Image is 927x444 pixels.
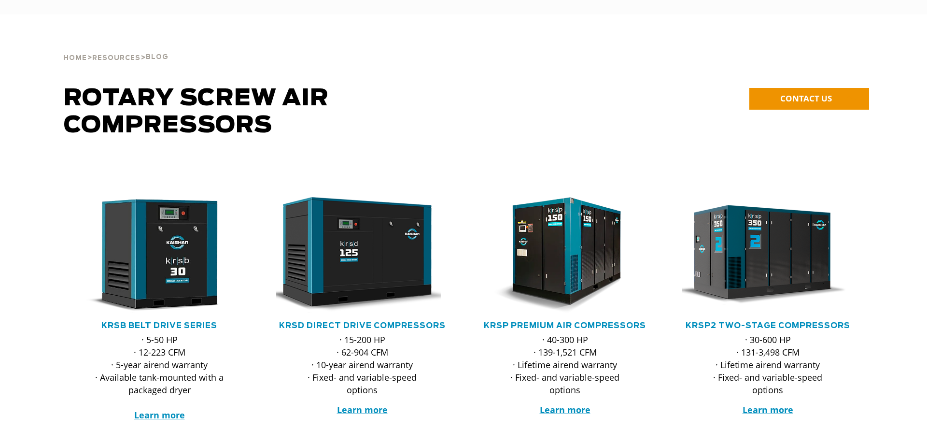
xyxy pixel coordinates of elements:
a: Learn more [743,404,793,415]
span: Rotary Screw Air Compressors [64,87,329,137]
a: Learn more [134,409,185,421]
img: krsb30 [66,197,238,313]
a: Home [63,53,87,62]
a: CONTACT US [749,88,869,110]
a: KRSP Premium Air Compressors [484,322,646,329]
a: Resources [92,53,140,62]
p: · 30-600 HP · 131-3,498 CFM · Lifetime airend warranty · Fixed- and variable-speed options [701,333,834,396]
div: > > [63,29,169,66]
div: krsb30 [73,197,245,313]
span: CONTACT US [780,93,832,104]
div: krsp350 [682,197,854,313]
div: krsd125 [276,197,448,313]
span: Blog [146,54,169,60]
a: Learn more [337,404,388,415]
a: KRSP2 Two-Stage Compressors [686,322,850,329]
span: Home [63,55,87,61]
a: KRSD Direct Drive Compressors [279,322,446,329]
a: Learn more [540,404,590,415]
a: KRSB Belt Drive Series [101,322,217,329]
p: · 5-50 HP · 12-223 CFM · 5-year airend warranty · Available tank-mounted with a packaged dryer [93,333,226,421]
span: Resources [92,55,140,61]
img: krsp350 [674,197,846,313]
div: krsp150 [479,197,651,313]
p: · 15-200 HP · 62-904 CFM · 10-year airend warranty · Fixed- and variable-speed options [295,333,429,396]
p: · 40-300 HP · 139-1,521 CFM · Lifetime airend warranty · Fixed- and variable-speed options [498,333,632,396]
img: krsd125 [269,197,441,313]
img: krsp150 [472,197,644,313]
